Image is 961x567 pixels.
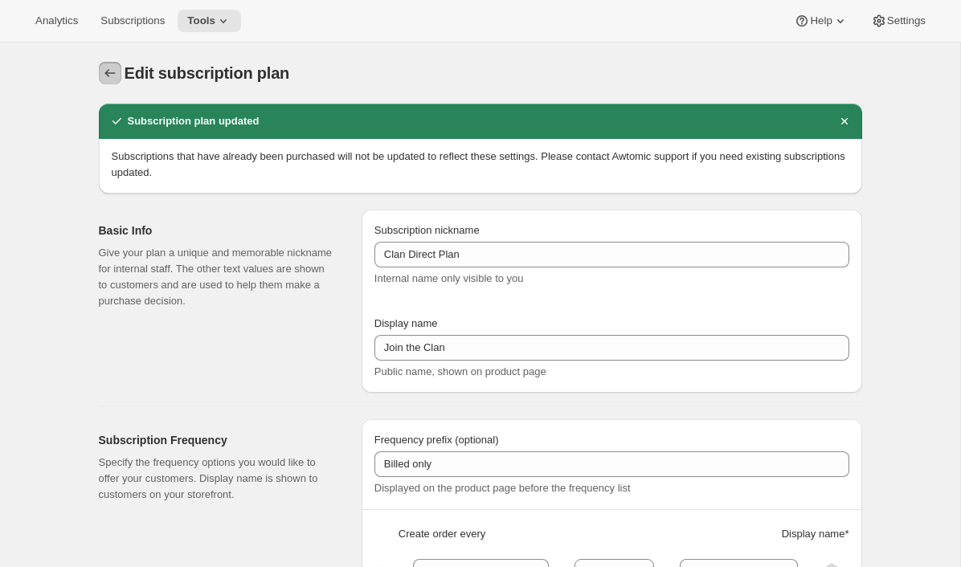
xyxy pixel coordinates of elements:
[112,149,849,181] p: Subscriptions that have already been purchased will not be updated to reflect these settings. Ple...
[128,113,260,129] h2: Subscription plan updated
[374,317,438,329] span: Display name
[399,526,485,542] span: Create order every
[374,272,524,284] span: Internal name only visible to you
[99,222,336,239] h2: Basic Info
[125,64,290,82] span: Edit subscription plan
[99,455,336,503] p: Specify the frequency options you would like to offer your customers. Display name is shown to cu...
[35,14,78,27] span: Analytics
[374,482,631,494] span: Displayed on the product page before the frequency list
[99,432,336,448] h2: Subscription Frequency
[26,10,88,32] button: Analytics
[374,224,480,236] span: Subscription nickname
[374,451,849,477] input: Deliver every
[861,10,935,32] button: Settings
[187,14,215,27] span: Tools
[374,365,546,377] span: Public name, shown on product page
[91,10,174,32] button: Subscriptions
[887,14,926,27] span: Settings
[99,62,121,84] button: Subscription plans
[374,242,849,267] input: Subscribe & Save
[784,10,857,32] button: Help
[374,434,499,446] span: Frequency prefix (optional)
[99,245,336,309] p: Give your plan a unique and memorable nickname for internal staff. The other text values are show...
[178,10,241,32] button: Tools
[374,335,849,361] input: Subscribe & Save
[810,14,832,27] span: Help
[100,14,165,27] span: Subscriptions
[833,110,856,133] button: Dismiss notification
[782,526,849,542] span: Display name *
